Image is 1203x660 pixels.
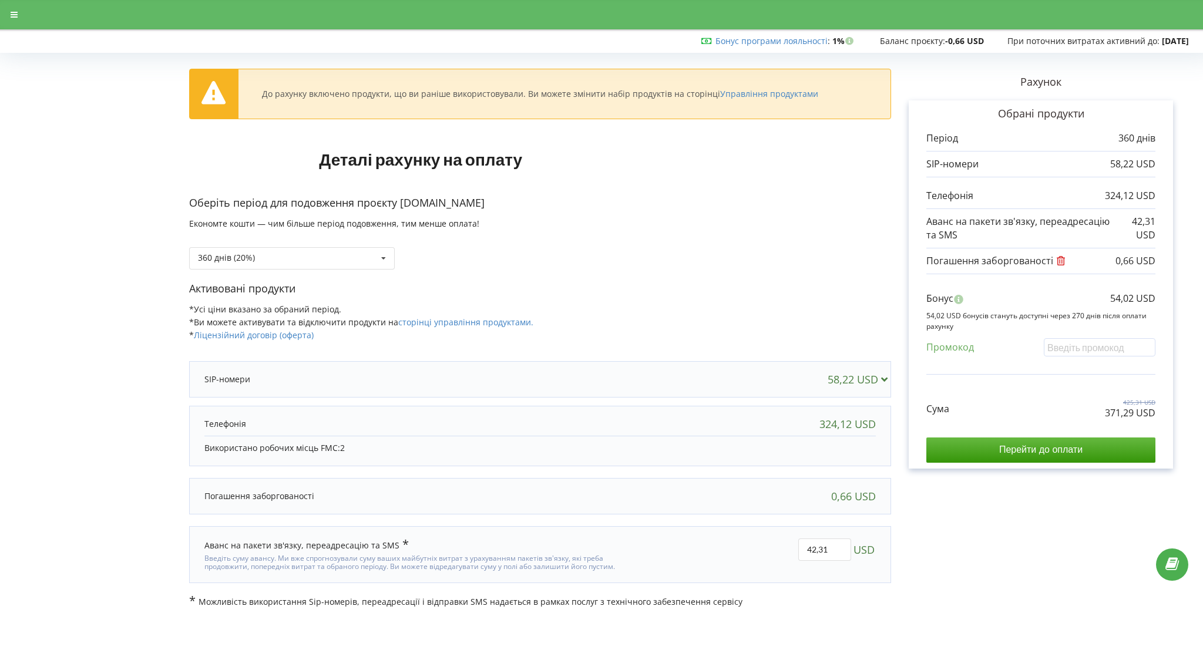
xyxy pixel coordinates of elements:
[189,304,341,315] span: *Усі ціни вказано за обраний період.
[926,437,1155,462] input: Перейти до оплати
[204,490,314,502] p: Погашення заборгованості
[828,373,893,385] div: 58,22 USD
[945,35,984,46] strong: -0,66 USD
[398,316,533,328] a: сторінці управління продуктами.
[926,341,974,354] p: Промокод
[198,254,255,262] div: 360 днів (20%)
[926,254,1068,268] p: Погашення заборгованості
[1118,132,1155,145] p: 360 днів
[194,329,314,341] a: Ліцензійний договір (оферта)
[189,595,891,608] p: Можливість використання Sip-номерів, переадресації і відправки SMS надається в рамках послуг з те...
[189,281,891,297] p: Активовані продукти
[189,131,653,187] h1: Деталі рахунку на оплату
[262,89,818,99] div: До рахунку включено продукти, що ви раніше використовували. Ви можете змінити набір продуктів на ...
[1007,35,1160,46] span: При поточних витратах активний до:
[189,316,533,328] span: *Ви можете активувати та відключити продукти на
[926,189,973,203] p: Телефонія
[1105,406,1155,420] p: 371,29 USD
[832,35,856,46] strong: 1%
[853,538,875,561] span: USD
[926,215,1116,242] p: Аванс на пакети зв'язку, переадресацію та SMS
[189,218,479,229] span: Економте кошти — чим більше період подовження, тим менше оплата!
[720,88,818,99] a: Управління продуктами
[1105,398,1155,406] p: 425,31 USD
[1115,254,1155,268] p: 0,66 USD
[926,292,953,305] p: Бонус
[926,157,979,171] p: SIP-номери
[1044,338,1155,356] input: Введіть промокод
[1105,189,1155,203] p: 324,12 USD
[189,196,891,211] p: Оберіть період для подовження проєкту [DOMAIN_NAME]
[1116,215,1155,242] p: 42,31 USD
[340,442,345,453] span: 2
[926,106,1155,122] p: Обрані продукти
[926,311,1155,331] p: 54,02 USD бонусів стануть доступні через 270 днів після оплати рахунку
[204,538,409,551] div: Аванс на пакети зв'язку, переадресацію та SMS
[204,442,876,454] p: Використано робочих місць FMC:
[204,551,618,571] div: Введіть суму авансу. Ми вже спрогнозували суму ваших майбутніх витрат з урахуванням пакетів зв'яз...
[831,490,876,502] div: 0,66 USD
[891,75,1191,90] p: Рахунок
[1110,157,1155,171] p: 58,22 USD
[1162,35,1189,46] strong: [DATE]
[819,418,876,430] div: 324,12 USD
[926,132,958,145] p: Період
[204,373,250,385] p: SIP-номери
[926,402,949,416] p: Сума
[1110,292,1155,305] p: 54,02 USD
[715,35,830,46] span: :
[880,35,945,46] span: Баланс проєкту:
[715,35,828,46] a: Бонус програми лояльності
[204,418,246,430] p: Телефонія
